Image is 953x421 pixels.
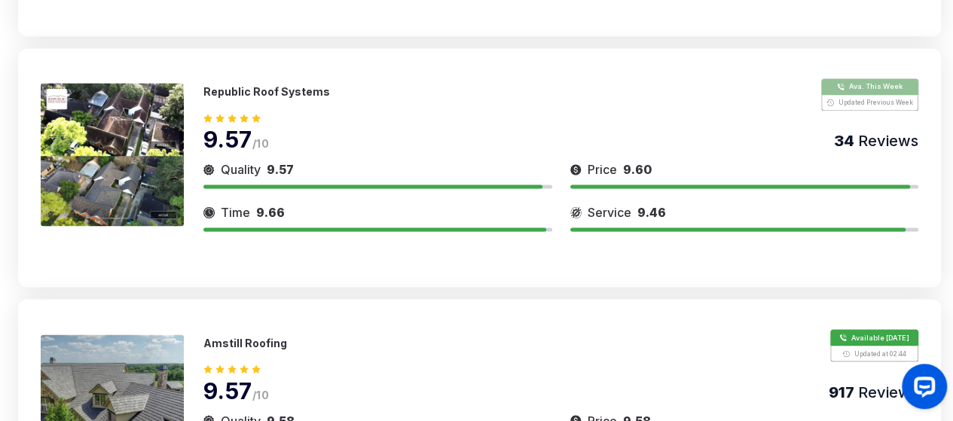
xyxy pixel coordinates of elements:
[834,132,854,150] span: 34
[623,162,652,177] span: 9.60
[203,160,215,178] img: slider icon
[203,85,330,98] p: Republic Roof Systems
[829,383,854,401] span: 917
[588,203,631,221] span: Service
[203,203,215,221] img: slider icon
[588,160,617,178] span: Price
[203,126,252,153] span: 9.57
[570,203,582,221] img: slider icon
[267,162,294,177] span: 9.57
[256,205,285,220] span: 9.66
[854,132,918,150] span: Reviews
[252,137,269,150] span: /10
[203,377,252,404] span: 9.57
[252,388,269,401] span: /10
[570,160,582,178] img: slider icon
[203,336,287,349] p: Amstill Roofing
[637,205,666,220] span: 9.46
[41,83,184,226] img: 175466267576236.jpeg
[221,160,261,178] span: Quality
[854,383,918,401] span: Reviews
[890,358,953,421] iframe: OpenWidget widget
[221,203,250,221] span: Time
